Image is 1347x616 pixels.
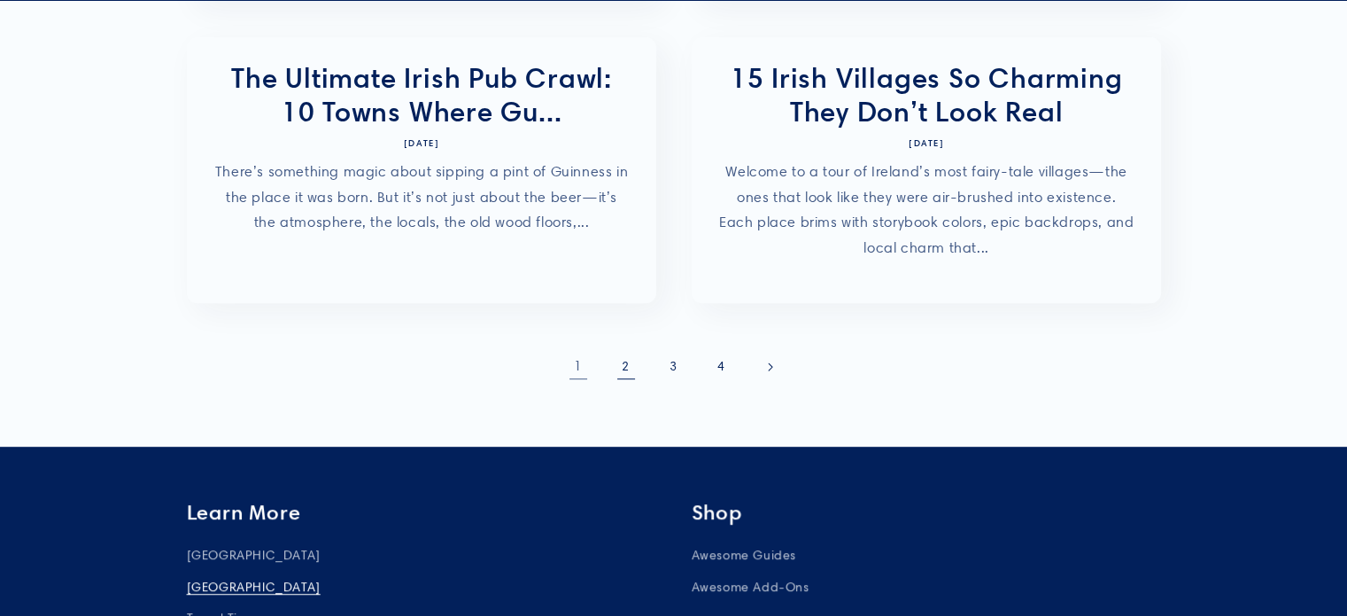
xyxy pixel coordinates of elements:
[692,572,809,603] a: Awesome Add-Ons
[607,347,646,386] a: Page 2
[750,347,789,386] a: Next page
[187,347,1161,386] nav: Pagination
[187,500,656,526] h2: Learn More
[702,347,741,386] a: Page 4
[213,61,630,129] a: The Ultimate Irish Pub Crawl: 10 Towns Where Gu...
[187,544,321,571] a: [GEOGRAPHIC_DATA]
[692,500,1161,526] h2: Shop
[692,544,796,571] a: Awesome Guides
[718,61,1134,129] a: 15 Irish Villages So Charming They Don’t Look Real
[187,572,321,603] a: [GEOGRAPHIC_DATA]
[654,347,693,386] a: Page 3
[559,347,598,386] a: Page 1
